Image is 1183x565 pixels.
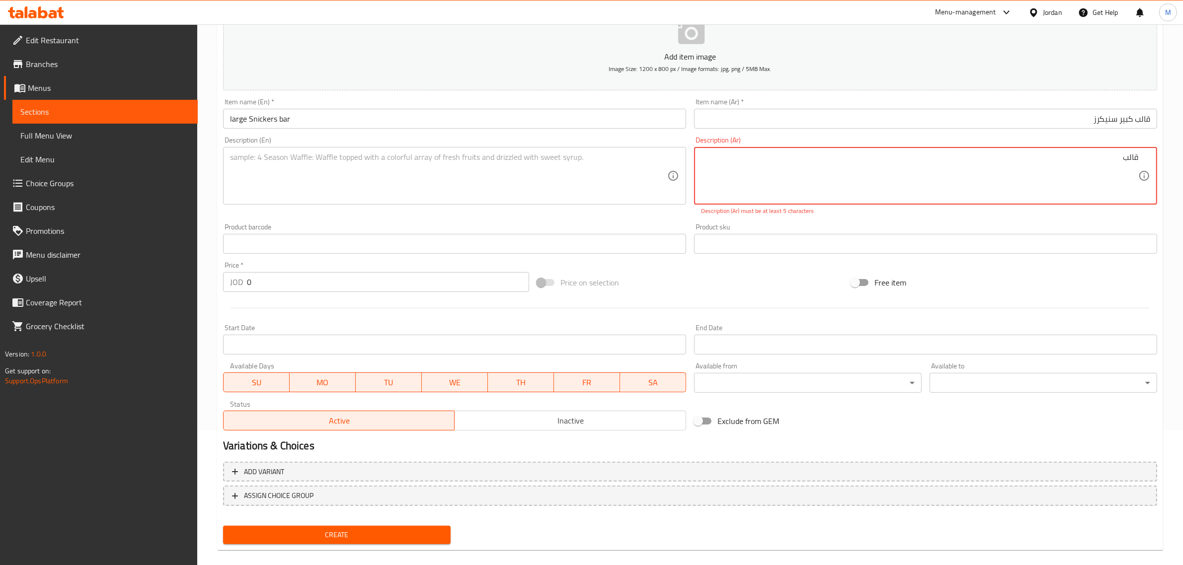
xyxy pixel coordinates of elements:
[31,348,46,360] span: 1.0.0
[717,415,779,427] span: Exclude from GEM
[935,6,996,18] div: Menu-management
[223,372,290,392] button: SU
[12,147,198,171] a: Edit Menu
[558,375,616,390] span: FR
[294,375,352,390] span: MO
[4,28,198,52] a: Edit Restaurant
[620,372,686,392] button: SA
[1165,7,1171,18] span: M
[26,225,190,237] span: Promotions
[223,234,686,254] input: Please enter product barcode
[554,372,620,392] button: FR
[26,201,190,213] span: Coupons
[228,414,451,428] span: Active
[223,109,686,129] input: Enter name En
[20,130,190,141] span: Full Menu View
[459,414,682,428] span: Inactive
[426,375,484,390] span: WE
[624,375,682,390] span: SA
[26,296,190,308] span: Coverage Report
[26,58,190,70] span: Branches
[4,52,198,76] a: Branches
[26,34,190,46] span: Edit Restaurant
[4,76,198,100] a: Menus
[238,51,1142,63] p: Add item image
[12,100,198,124] a: Sections
[223,411,455,430] button: Active
[701,152,1138,200] textarea: قالب
[4,290,198,314] a: Coverage Report
[26,273,190,284] span: Upsell
[12,124,198,147] a: Full Menu View
[20,153,190,165] span: Edit Menu
[560,277,619,288] span: Price on selection
[4,243,198,267] a: Menu disclaimer
[5,348,29,360] span: Version:
[223,486,1157,506] button: ASSIGN CHOICE GROUP
[488,372,554,392] button: TH
[694,373,922,393] div: ​
[356,372,422,392] button: TU
[4,195,198,219] a: Coupons
[223,526,451,544] button: Create
[609,63,771,74] span: Image Size: 1200 x 800 px / Image formats: jpg, png / 5MB Max.
[230,276,243,288] p: JOD
[701,207,1150,215] p: Description (Ar) must be at least 5 characters
[20,106,190,118] span: Sections
[244,466,284,478] span: Add variant
[28,82,190,94] span: Menus
[244,490,314,502] span: ASSIGN CHOICE GROUP
[231,529,443,541] span: Create
[290,372,356,392] button: MO
[4,267,198,290] a: Upsell
[5,374,68,387] a: Support.OpsPlatform
[228,375,286,390] span: SU
[422,372,488,392] button: WE
[454,411,686,430] button: Inactive
[874,277,906,288] span: Free item
[4,171,198,195] a: Choice Groups
[247,272,529,292] input: Please enter price
[4,219,198,243] a: Promotions
[26,177,190,189] span: Choice Groups
[360,375,418,390] span: TU
[26,320,190,332] span: Grocery Checklist
[492,375,550,390] span: TH
[694,109,1157,129] input: Enter name Ar
[1043,7,1062,18] div: Jordan
[223,462,1157,482] button: Add variant
[4,314,198,338] a: Grocery Checklist
[5,364,51,377] span: Get support on:
[694,234,1157,254] input: Please enter product sku
[26,249,190,261] span: Menu disclaimer
[223,438,1157,453] h2: Variations & Choices
[930,373,1157,393] div: ​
